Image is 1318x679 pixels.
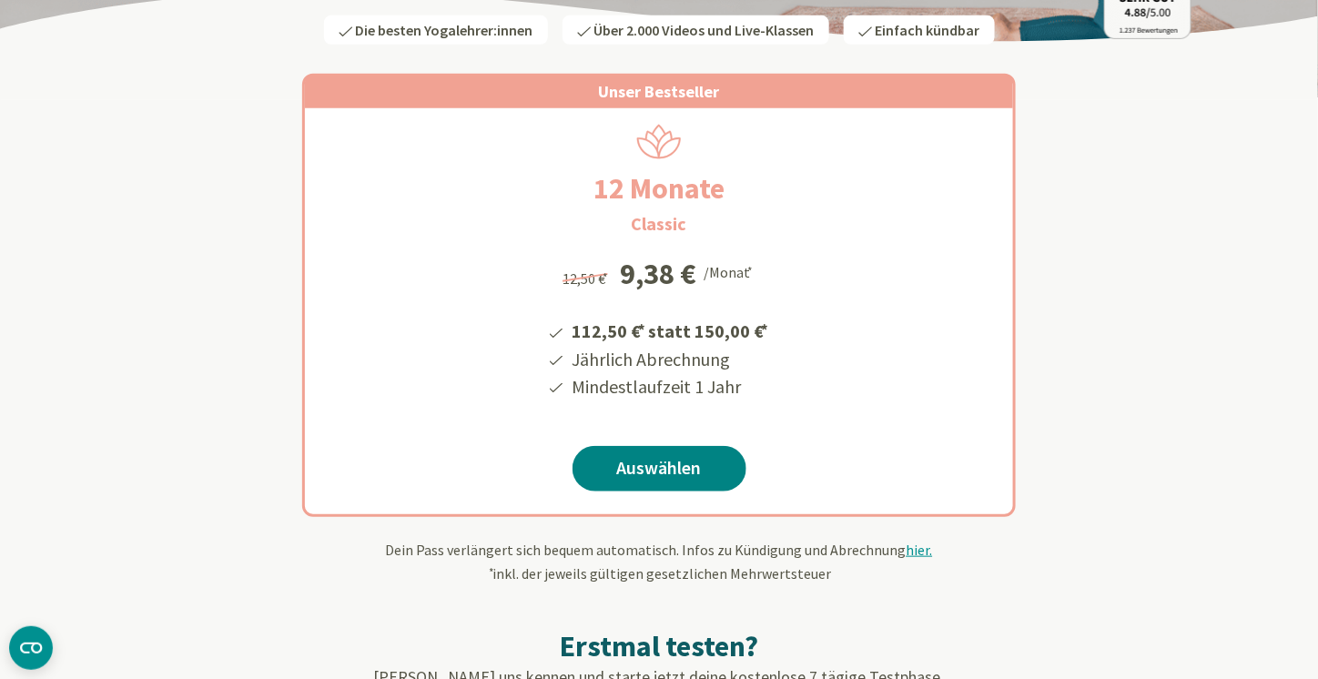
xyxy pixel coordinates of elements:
[620,259,696,289] div: 9,38 €
[599,81,720,102] span: Unser Bestseller
[573,446,746,492] a: Auswählen
[594,21,815,39] span: Über 2.000 Videos und Live-Klassen
[570,373,772,400] li: Mindestlaufzeit 1 Jahr
[570,346,772,373] li: Jährlich Abrechnung
[632,210,687,238] h3: Classic
[356,21,533,39] span: Die besten Yogalehrer:innen
[570,315,772,346] li: 112,50 € statt 150,00 €
[907,541,933,559] span: hier.
[127,539,1191,584] div: Dein Pass verlängert sich bequem automatisch. Infos zu Kündigung und Abrechnung
[550,167,768,210] h2: 12 Monate
[704,259,755,283] div: /Monat
[563,269,611,288] span: 12,50 €
[127,628,1191,664] h2: Erstmal testen?
[9,626,53,670] button: CMP-Widget öffnen
[876,21,980,39] span: Einfach kündbar
[487,564,831,583] span: inkl. der jeweils gültigen gesetzlichen Mehrwertsteuer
